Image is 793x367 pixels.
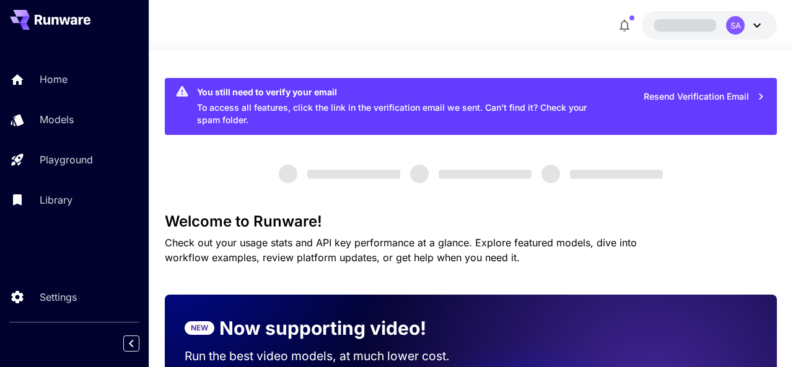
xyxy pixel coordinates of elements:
p: Home [40,72,68,87]
p: NEW [191,322,208,334]
div: SA [726,16,745,35]
p: Settings [40,290,77,304]
button: Resend Verification Email [637,84,772,110]
p: Now supporting video! [219,314,426,342]
div: Collapse sidebar [133,332,149,355]
p: Models [40,112,74,127]
div: You still need to verify your email [197,85,607,98]
p: Library [40,192,72,207]
button: Collapse sidebar [123,335,139,352]
button: SA [642,11,777,40]
h3: Welcome to Runware! [165,213,777,230]
p: Run the best video models, at much lower cost. [185,347,451,365]
div: To access all features, click the link in the verification email we sent. Can’t find it? Check yo... [197,82,607,131]
span: Check out your usage stats and API key performance at a glance. Explore featured models, dive int... [165,236,637,264]
p: Playground [40,152,93,167]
